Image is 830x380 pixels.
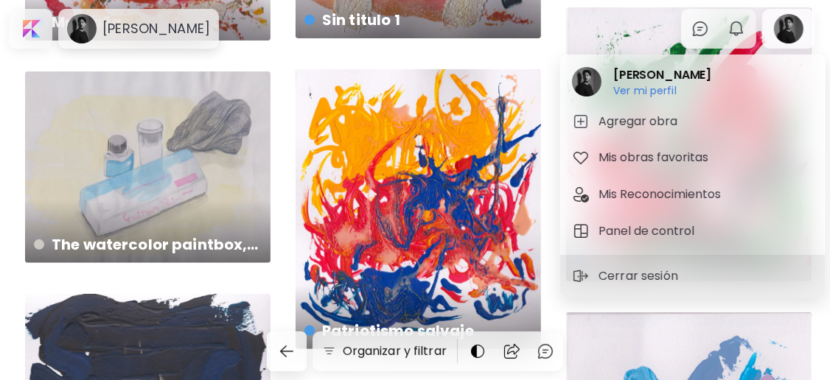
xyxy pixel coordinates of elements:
h2: [PERSON_NAME] [613,66,711,84]
img: sign-out [572,267,590,285]
p: Cerrar sesión [599,267,683,285]
button: tabPanel de control [566,217,820,246]
img: tab [572,186,590,203]
button: tabMis obras favoritas [566,143,820,172]
img: tab [572,149,590,166]
button: sign-outCerrar sesión [566,261,688,291]
img: tab [572,222,590,240]
h5: Agregar obra [599,113,682,130]
h5: Mis obras favoritas [599,149,713,166]
img: tab [572,113,590,130]
h6: Ver mi perfil [613,84,711,97]
button: tabMis Reconocimientos [566,180,820,209]
button: tabAgregar obra [566,107,820,136]
h5: Panel de control [599,222,699,240]
h5: Mis Reconocimientos [599,186,725,203]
